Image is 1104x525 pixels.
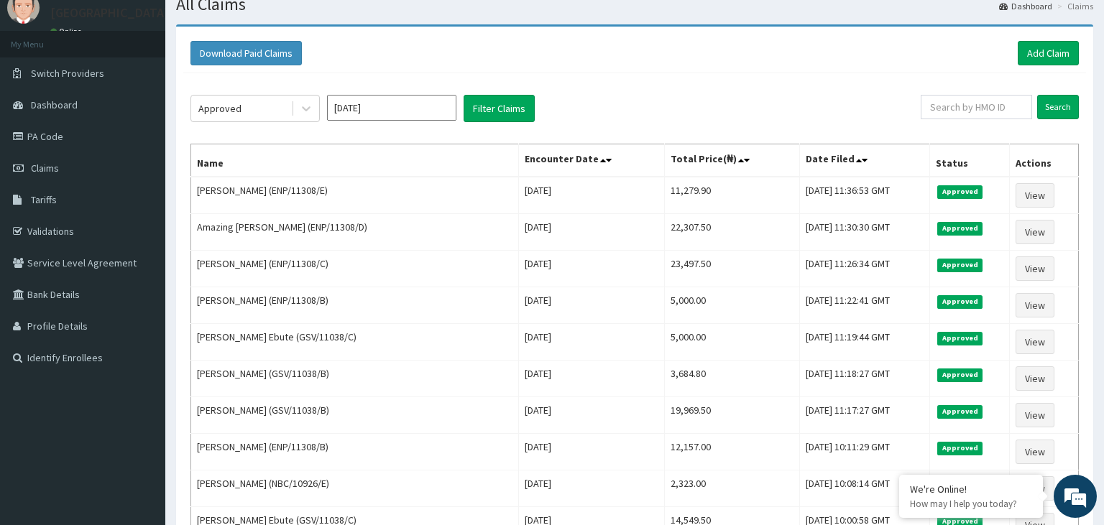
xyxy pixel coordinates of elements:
[519,470,665,507] td: [DATE]
[27,72,58,108] img: d_794563401_company_1708531726252_794563401
[519,434,665,470] td: [DATE]
[665,177,800,214] td: 11,279.90
[937,185,983,198] span: Approved
[519,251,665,287] td: [DATE]
[910,498,1032,510] p: How may I help you today?
[1016,403,1054,427] a: View
[800,177,930,214] td: [DATE] 11:36:53 GMT
[191,287,519,324] td: [PERSON_NAME] (ENP/11308/B)
[1016,440,1054,464] a: View
[191,324,519,361] td: [PERSON_NAME] Ebute (GSV/11038/C)
[191,214,519,251] td: Amazing [PERSON_NAME] (ENP/11308/D)
[50,6,169,19] p: [GEOGRAPHIC_DATA]
[191,361,519,397] td: [PERSON_NAME] (GSV/11038/B)
[191,397,519,434] td: [PERSON_NAME] (GSV/11038/B)
[519,324,665,361] td: [DATE]
[937,332,983,345] span: Approved
[800,470,930,507] td: [DATE] 10:08:14 GMT
[1016,330,1054,354] a: View
[327,95,456,121] input: Select Month and Year
[1018,41,1079,65] a: Add Claim
[1016,366,1054,391] a: View
[75,80,241,99] div: Chat with us now
[665,470,800,507] td: 2,323.00
[83,166,198,311] span: We're online!
[236,7,270,42] div: Minimize live chat window
[1016,256,1054,281] a: View
[800,144,930,177] th: Date Filed
[191,251,519,287] td: [PERSON_NAME] (ENP/11308/C)
[1016,293,1054,317] a: View
[198,101,241,116] div: Approved
[1037,95,1079,119] input: Search
[519,361,665,397] td: [DATE]
[921,95,1032,119] input: Search by HMO ID
[665,251,800,287] td: 23,497.50
[191,177,519,214] td: [PERSON_NAME] (ENP/11308/E)
[31,193,57,206] span: Tariffs
[519,287,665,324] td: [DATE]
[937,222,983,235] span: Approved
[190,41,302,65] button: Download Paid Claims
[1016,220,1054,244] a: View
[800,434,930,470] td: [DATE] 10:11:29 GMT
[1009,144,1078,177] th: Actions
[937,259,983,271] span: Approved
[800,361,930,397] td: [DATE] 11:18:27 GMT
[800,287,930,324] td: [DATE] 11:22:41 GMT
[665,287,800,324] td: 5,000.00
[191,434,519,470] td: [PERSON_NAME] (ENP/11308/B)
[50,27,85,37] a: Online
[800,251,930,287] td: [DATE] 11:26:34 GMT
[930,144,1009,177] th: Status
[31,162,59,175] span: Claims
[1016,183,1054,208] a: View
[665,214,800,251] td: 22,307.50
[800,397,930,434] td: [DATE] 11:17:27 GMT
[464,95,535,122] button: Filter Claims
[665,361,800,397] td: 3,684.80
[519,177,665,214] td: [DATE]
[937,295,983,308] span: Approved
[7,362,274,412] textarea: Type your message and hit 'Enter'
[519,144,665,177] th: Encounter Date
[191,470,519,507] td: [PERSON_NAME] (NBC/10926/E)
[665,397,800,434] td: 19,969.50
[937,405,983,418] span: Approved
[31,67,104,80] span: Switch Providers
[665,144,800,177] th: Total Price(₦)
[31,98,78,111] span: Dashboard
[937,442,983,455] span: Approved
[519,214,665,251] td: [DATE]
[191,144,519,177] th: Name
[665,324,800,361] td: 5,000.00
[665,434,800,470] td: 12,157.00
[800,214,930,251] td: [DATE] 11:30:30 GMT
[519,397,665,434] td: [DATE]
[937,368,983,381] span: Approved
[910,483,1032,496] div: We're Online!
[800,324,930,361] td: [DATE] 11:19:44 GMT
